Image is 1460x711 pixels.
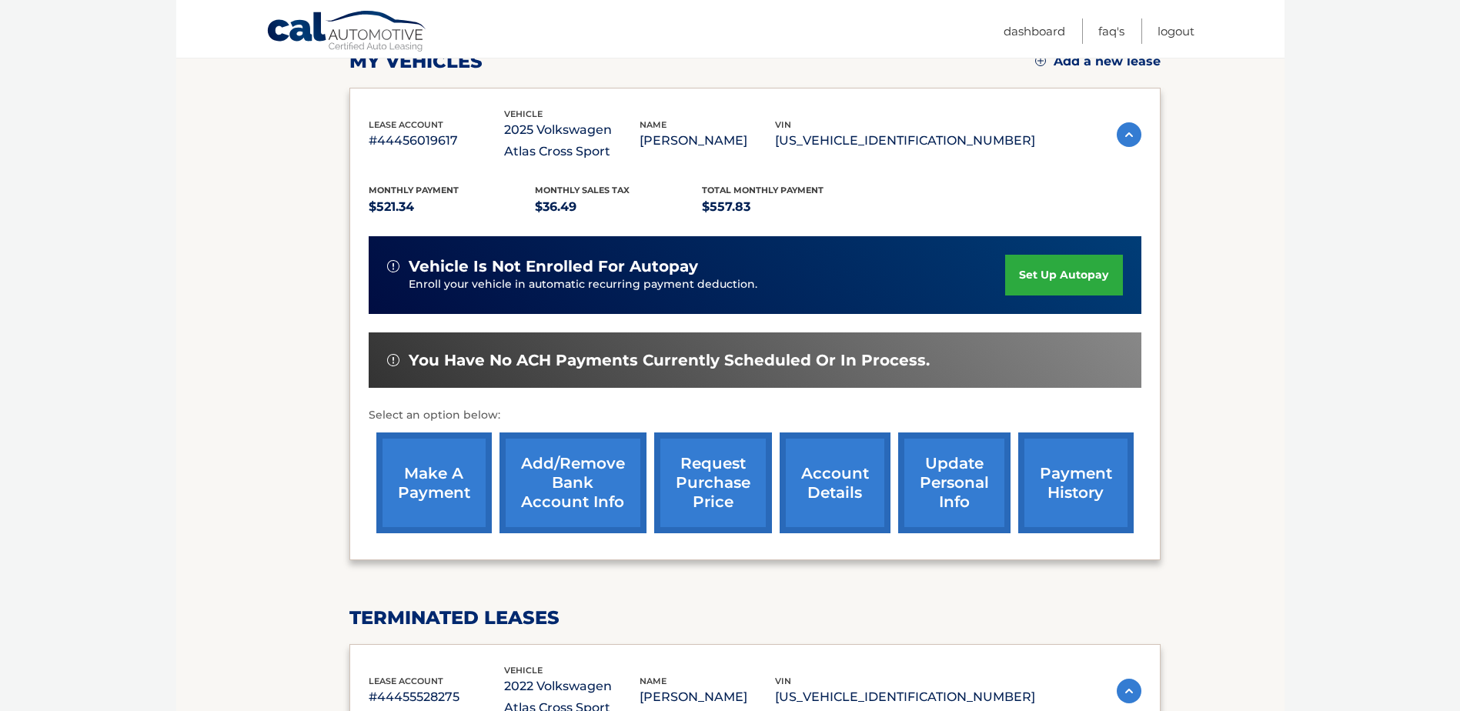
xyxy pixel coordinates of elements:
[1117,679,1141,703] img: accordion-active.svg
[409,351,930,370] span: You have no ACH payments currently scheduled or in process.
[349,606,1161,629] h2: terminated leases
[702,196,869,218] p: $557.83
[1035,55,1046,66] img: add.svg
[387,354,399,366] img: alert-white.svg
[535,196,702,218] p: $36.49
[409,257,698,276] span: vehicle is not enrolled for autopay
[775,686,1035,708] p: [US_VEHICLE_IDENTIFICATION_NUMBER]
[640,119,667,130] span: name
[1117,122,1141,147] img: accordion-active.svg
[1004,18,1065,44] a: Dashboard
[504,119,640,162] p: 2025 Volkswagen Atlas Cross Sport
[775,676,791,686] span: vin
[775,119,791,130] span: vin
[369,686,504,708] p: #44455528275
[376,432,492,533] a: make a payment
[369,676,443,686] span: lease account
[369,406,1141,425] p: Select an option below:
[387,260,399,272] img: alert-white.svg
[369,196,536,218] p: $521.34
[1098,18,1124,44] a: FAQ's
[654,432,772,533] a: request purchase price
[499,432,646,533] a: Add/Remove bank account info
[535,185,630,195] span: Monthly sales Tax
[1005,255,1122,295] a: set up autopay
[702,185,824,195] span: Total Monthly Payment
[504,108,543,119] span: vehicle
[266,10,428,55] a: Cal Automotive
[775,130,1035,152] p: [US_VEHICLE_IDENTIFICATION_NUMBER]
[898,432,1011,533] a: update personal info
[640,676,667,686] span: name
[1158,18,1194,44] a: Logout
[409,276,1006,293] p: Enroll your vehicle in automatic recurring payment deduction.
[640,130,775,152] p: [PERSON_NAME]
[1035,54,1161,69] a: Add a new lease
[1018,432,1134,533] a: payment history
[369,185,459,195] span: Monthly Payment
[369,119,443,130] span: lease account
[780,432,890,533] a: account details
[369,130,504,152] p: #44456019617
[640,686,775,708] p: [PERSON_NAME]
[349,50,483,73] h2: my vehicles
[504,665,543,676] span: vehicle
